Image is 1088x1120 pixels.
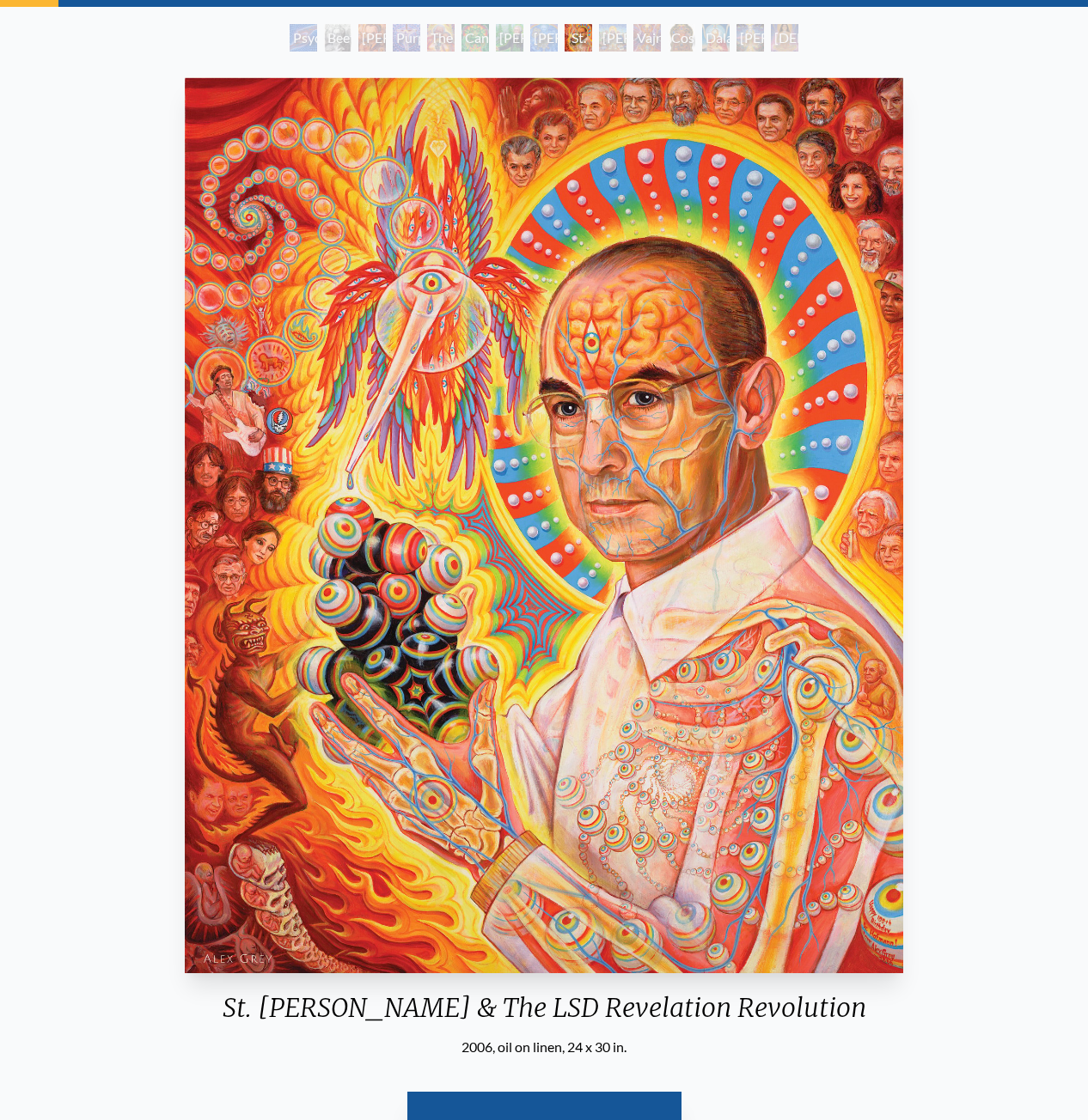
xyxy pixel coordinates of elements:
[633,24,661,52] div: Vajra Guru
[530,24,558,52] div: [PERSON_NAME] & the New Eleusis
[324,24,351,52] div: Beethoven
[496,24,523,52] div: [PERSON_NAME][US_STATE] - Hemp Farmer
[178,992,911,1037] div: St. [PERSON_NAME] & The LSD Revelation Revolution
[393,24,420,52] div: Purple [DEMOGRAPHIC_DATA]
[771,24,798,52] div: [DEMOGRAPHIC_DATA]
[358,24,386,52] div: [PERSON_NAME] M.D., Cartographer of Consciousness
[565,24,592,52] div: St. [PERSON_NAME] & The LSD Revelation Revolution
[427,24,455,52] div: The Shulgins and their Alchemical Angels
[185,77,904,973] img: St.-Albert-&-The-LSD-Revelation-Revolution-2006-Alex-Grey-watermarked.jpg
[668,24,695,52] div: Cosmic [DEMOGRAPHIC_DATA]
[599,24,627,52] div: [PERSON_NAME]
[461,24,489,52] div: Cannabacchus
[702,24,730,52] div: Dalai Lama
[290,24,317,52] div: Psychedelic Healing
[737,24,764,52] div: [PERSON_NAME]
[178,1037,911,1057] div: 2006, oil on linen, 24 x 30 in.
